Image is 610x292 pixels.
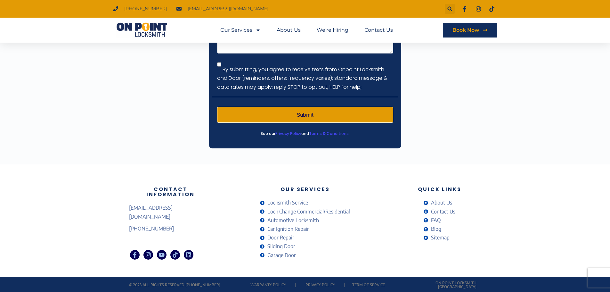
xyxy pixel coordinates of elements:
a: [EMAIL_ADDRESS][DOMAIN_NAME] [129,204,212,221]
button: Submit [217,107,393,123]
span: About Us [429,198,452,207]
a: Privacy Policy [305,282,335,287]
a: Our Services [220,23,261,38]
nav: Menu [220,23,393,38]
span: [EMAIL_ADDRESS][DOMAIN_NAME] [186,4,268,13]
p: See our and [212,129,398,138]
span: Automotive Locksmith [266,216,319,225]
a: Car Ignition Repair [260,225,350,233]
a: About Us [277,23,301,38]
span: Door Repair [266,233,294,242]
h3: Quick Links [398,187,481,192]
a: Sliding Door [260,242,350,251]
p: | [293,283,297,287]
h3: Our Services [219,187,392,192]
a: About Us [424,198,455,207]
label: By submitting, you agree to receive texts from Onpoint Locksmith and Door (reminders, offers; fre... [217,66,387,90]
a: [PHONE_NUMBER] [129,224,212,233]
span: Book Now [452,28,479,33]
span: Sliding Door [266,242,295,251]
span: Blog [429,225,441,233]
a: Door Repair [260,233,350,242]
span: [PHONE_NUMBER] [129,224,174,233]
p: © 2023 All rights reserved [PHONE_NUMBER] [129,283,243,287]
span: [PHONE_NUMBER] [123,4,167,13]
span: Locksmith Service [266,198,308,207]
div: Search [445,4,455,14]
a: Terms & Conditions. [309,131,350,136]
p: On Point Locksmith [GEOGRAPHIC_DATA] [401,281,476,289]
a: Term of service [352,282,385,287]
a: Contact Us [364,23,393,38]
a: Contact Us [424,207,455,216]
form: Contact Form [217,1,393,127]
a: Privacy Policy [275,131,301,136]
span: Car Ignition Repair [266,225,309,233]
a: Automotive Locksmith [260,216,350,225]
a: FAQ [424,216,455,225]
a: Lock Change Commercial/Residential [260,207,350,216]
h3: Contact Information [129,187,212,197]
span: Sitemap [429,233,450,242]
span: Garage Door [266,251,296,260]
span: Lock Change Commercial/Residential [266,207,350,216]
span: FAQ [429,216,441,225]
a: Locksmith Service [260,198,350,207]
a: Book Now [443,23,497,38]
span: Contact Us [429,207,455,216]
span: Submit [297,112,313,117]
a: We’re Hiring [317,23,348,38]
a: Sitemap [424,233,455,242]
p: | [343,283,346,287]
a: Blog [424,225,455,233]
a: Warranty Policy [250,282,286,287]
